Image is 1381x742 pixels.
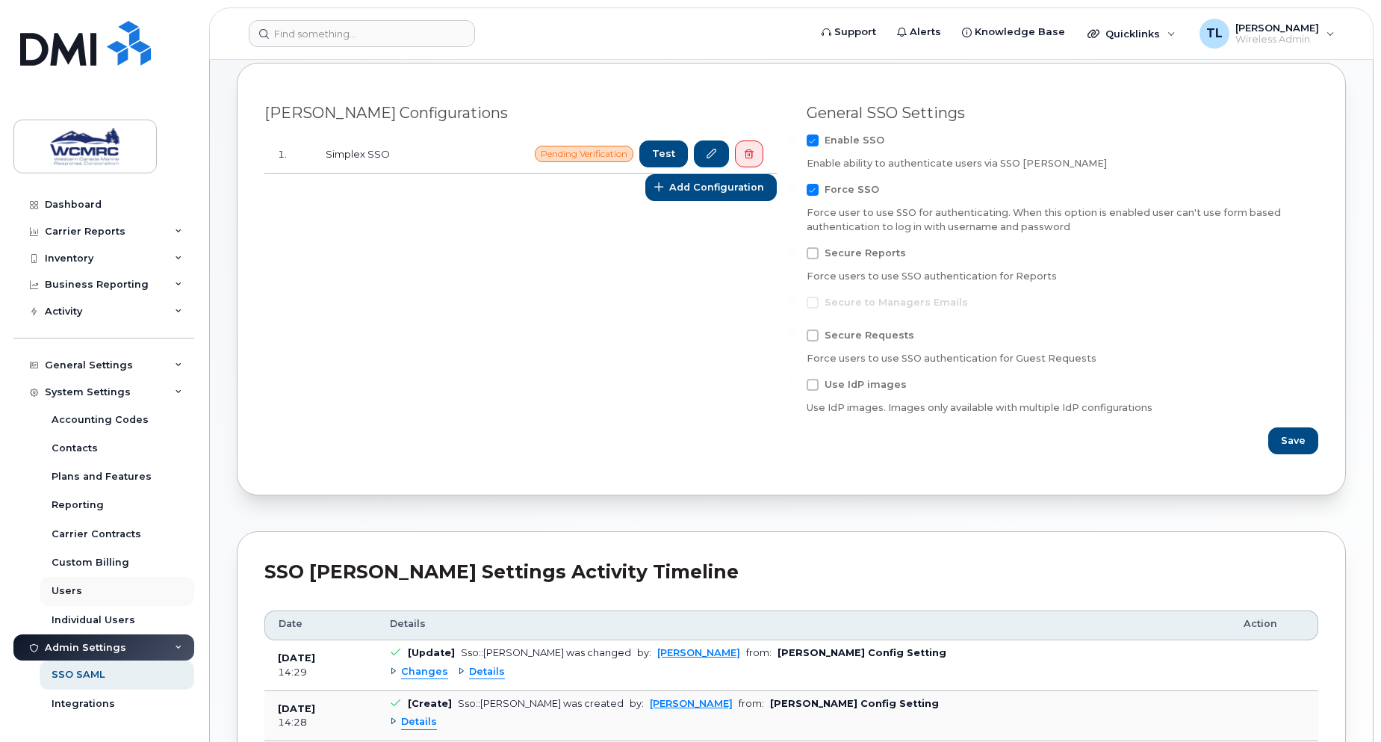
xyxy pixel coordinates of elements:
[807,104,1319,123] div: General SSO Settings
[807,206,1319,234] div: Force user to use SSO for authenticating. When this option is enabled user can't use form based a...
[746,647,772,658] span: from:
[770,698,939,709] b: [PERSON_NAME] Config Setting
[1281,433,1306,448] span: Save
[650,698,733,709] a: [PERSON_NAME]
[249,20,475,47] input: Find something...
[278,716,363,729] div: 14:28
[1206,25,1223,43] span: TL
[639,140,688,167] button: Test
[645,174,777,201] button: Add Configuration
[789,330,796,337] input: Secure Requests
[789,247,796,255] input: Secure Reports
[264,135,312,174] td: 1.
[637,647,651,658] span: by:
[789,379,796,386] input: Use IdP images
[469,665,505,679] span: Details
[975,25,1065,40] span: Knowledge Base
[401,665,448,679] span: Changes
[1235,22,1319,34] span: [PERSON_NAME]
[408,647,455,658] b: [Update]
[807,157,1319,170] div: Enable ability to authenticate users via SSO [PERSON_NAME]
[1105,28,1160,40] span: Quicklinks
[1235,34,1319,46] span: Wireless Admin
[535,146,633,162] span: Pending Verification
[807,352,1319,365] div: Force users to use SSO authentication for Guest Requests
[408,698,452,709] b: [Create]
[834,25,876,40] span: Support
[825,297,968,308] span: Secure to Managers Emails
[458,698,624,709] div: Sso::[PERSON_NAME] was created
[825,330,914,341] span: Secure Requests
[825,184,879,195] span: Force SSO
[739,698,764,709] span: from:
[312,135,434,174] td: Simplex SSO
[669,180,764,194] span: Add Configuration
[401,715,437,729] span: Details
[789,297,796,304] input: Secure to Managers Emails
[887,17,952,47] a: Alerts
[264,559,1318,586] div: SSO [PERSON_NAME] Settings Activity Timeline
[778,647,946,658] b: [PERSON_NAME] Config Setting
[825,379,907,390] span: Use IdP images
[789,135,796,142] input: Enable SSO
[279,617,302,631] span: Date
[461,647,631,658] div: Sso::[PERSON_NAME] was changed
[1077,19,1186,49] div: Quicklinks
[811,17,887,47] a: Support
[807,270,1319,283] div: Force users to use SSO authentication for Reports
[278,666,363,679] div: 14:29
[652,146,675,161] span: Test
[1230,610,1318,640] th: Action
[264,104,777,123] div: [PERSON_NAME] Configurations
[952,17,1076,47] a: Knowledge Base
[657,647,740,658] a: [PERSON_NAME]
[1189,19,1345,49] div: Tim Lan
[1268,427,1318,454] button: Save
[630,698,644,709] span: by:
[825,247,906,259] span: Secure Reports
[278,652,315,664] b: [DATE]
[789,184,796,191] input: Force SSO
[390,617,426,631] span: Details
[825,135,884,146] span: Enable SSO
[278,703,315,714] b: [DATE]
[910,25,941,40] span: Alerts
[807,401,1319,415] div: Use IdP images. Images only available with multiple IdP configurations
